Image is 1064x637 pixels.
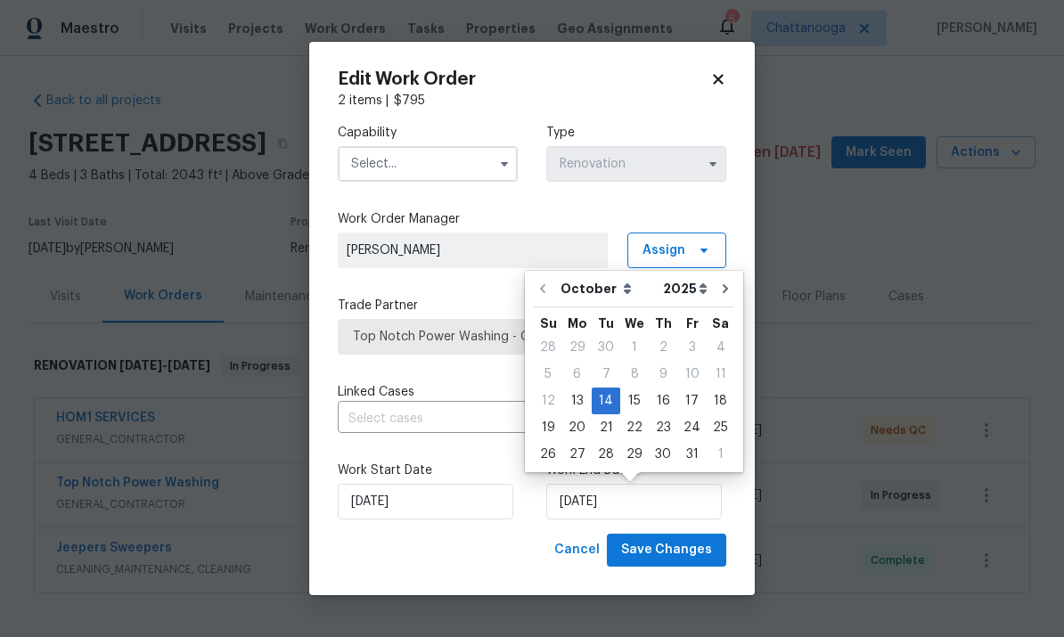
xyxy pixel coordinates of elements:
[707,414,734,441] div: Sat Oct 25 2025
[338,484,513,519] input: M/D/YYYY
[592,414,620,441] div: Tue Oct 21 2025
[562,334,592,361] div: Mon Sep 29 2025
[677,415,707,440] div: 24
[562,414,592,441] div: Mon Oct 20 2025
[607,534,726,567] button: Save Changes
[353,328,711,346] span: Top Notch Power Washing - CHA
[338,70,710,88] h2: Edit Work Order
[394,94,425,107] span: $ 795
[686,317,699,330] abbr: Friday
[592,442,620,467] div: 28
[620,414,649,441] div: Wed Oct 22 2025
[707,334,734,361] div: Sat Oct 04 2025
[540,317,557,330] abbr: Sunday
[677,334,707,361] div: Fri Oct 03 2025
[712,271,739,306] button: Go to next month
[707,388,734,414] div: Sat Oct 18 2025
[592,388,620,414] div: Tue Oct 14 2025
[655,317,672,330] abbr: Thursday
[562,442,592,467] div: 27
[592,362,620,387] div: 7
[592,334,620,361] div: Tue Sep 30 2025
[534,388,562,413] div: 12
[534,388,562,414] div: Sun Oct 12 2025
[546,484,722,519] input: M/D/YYYY
[568,317,587,330] abbr: Monday
[707,335,734,360] div: 4
[649,388,677,414] div: Thu Oct 16 2025
[534,441,562,468] div: Sun Oct 26 2025
[338,146,518,182] input: Select...
[338,383,414,401] span: Linked Cases
[677,335,707,360] div: 3
[620,388,649,413] div: 15
[592,441,620,468] div: Tue Oct 28 2025
[659,275,712,302] select: Year
[562,361,592,388] div: Mon Oct 06 2025
[677,361,707,388] div: Fri Oct 10 2025
[677,388,707,413] div: 17
[338,297,726,314] label: Trade Partner
[562,388,592,414] div: Mon Oct 13 2025
[620,388,649,414] div: Wed Oct 15 2025
[649,335,677,360] div: 2
[592,388,620,413] div: 14
[707,361,734,388] div: Sat Oct 11 2025
[649,415,677,440] div: 23
[534,361,562,388] div: Sun Oct 05 2025
[649,361,677,388] div: Thu Oct 09 2025
[338,461,518,479] label: Work Start Date
[562,362,592,387] div: 6
[347,241,599,259] span: [PERSON_NAME]
[592,335,620,360] div: 30
[677,388,707,414] div: Fri Oct 17 2025
[677,362,707,387] div: 10
[620,362,649,387] div: 8
[649,362,677,387] div: 9
[625,317,644,330] abbr: Wednesday
[534,442,562,467] div: 26
[649,414,677,441] div: Thu Oct 23 2025
[562,335,592,360] div: 29
[592,415,620,440] div: 21
[534,335,562,360] div: 28
[598,317,614,330] abbr: Tuesday
[620,361,649,388] div: Wed Oct 08 2025
[529,271,556,306] button: Go to previous month
[534,334,562,361] div: Sun Sep 28 2025
[707,388,734,413] div: 18
[702,153,724,175] button: Show options
[338,124,518,142] label: Capability
[620,335,649,360] div: 1
[620,334,649,361] div: Wed Oct 01 2025
[642,241,685,259] span: Assign
[620,441,649,468] div: Wed Oct 29 2025
[556,275,659,302] select: Month
[562,441,592,468] div: Mon Oct 27 2025
[534,414,562,441] div: Sun Oct 19 2025
[534,415,562,440] div: 19
[707,442,734,467] div: 1
[649,441,677,468] div: Thu Oct 30 2025
[562,388,592,413] div: 13
[707,441,734,468] div: Sat Nov 01 2025
[707,415,734,440] div: 25
[338,210,726,228] label: Work Order Manager
[677,441,707,468] div: Fri Oct 31 2025
[494,153,515,175] button: Show options
[546,146,726,182] input: Select...
[562,415,592,440] div: 20
[547,534,607,567] button: Cancel
[546,124,726,142] label: Type
[677,442,707,467] div: 31
[338,92,726,110] div: 2 items |
[338,405,676,433] input: Select cases
[592,361,620,388] div: Tue Oct 07 2025
[620,415,649,440] div: 22
[534,362,562,387] div: 5
[707,362,734,387] div: 11
[620,442,649,467] div: 29
[712,317,729,330] abbr: Saturday
[621,539,712,561] span: Save Changes
[554,539,600,561] span: Cancel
